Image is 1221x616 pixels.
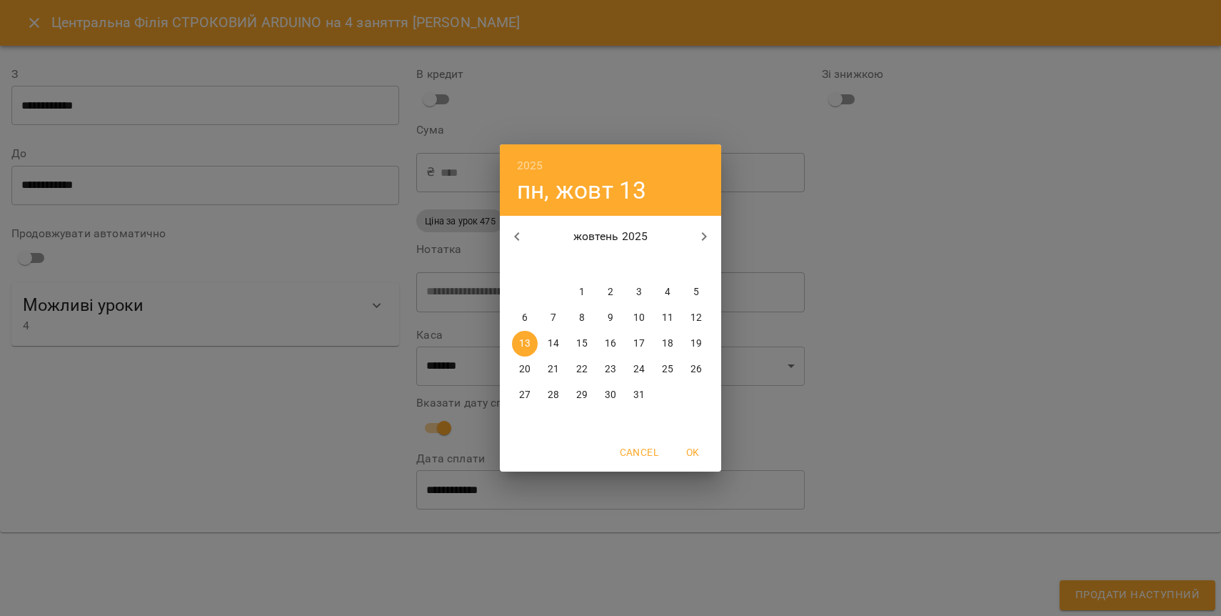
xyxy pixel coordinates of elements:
button: 10 [626,305,652,331]
button: 13 [512,331,538,357]
button: 17 [626,331,652,357]
p: 22 [576,362,588,377]
button: 16 [598,331,623,357]
p: 27 [519,388,531,402]
span: сб [655,258,680,272]
p: 9 [608,311,613,325]
p: 18 [662,337,673,351]
p: 26 [690,362,702,377]
p: 6 [522,311,528,325]
p: 21 [548,362,559,377]
button: 14 [541,331,566,357]
button: 20 [512,357,538,382]
button: 26 [683,357,709,382]
button: 28 [541,382,566,408]
button: 9 [598,305,623,331]
span: пн [512,258,538,272]
button: OK [670,439,715,465]
p: 12 [690,311,702,325]
button: 24 [626,357,652,382]
button: 2025 [517,156,543,176]
button: 29 [569,382,595,408]
button: пн, жовт 13 [517,176,647,205]
p: 1 [579,285,585,299]
p: 17 [633,337,645,351]
span: Cancel [620,444,658,461]
button: 19 [683,331,709,357]
p: 20 [519,362,531,377]
button: 11 [655,305,680,331]
p: 28 [548,388,559,402]
p: 10 [633,311,645,325]
button: 15 [569,331,595,357]
button: 18 [655,331,680,357]
p: 19 [690,337,702,351]
button: 21 [541,357,566,382]
button: 31 [626,382,652,408]
p: 3 [636,285,642,299]
button: 22 [569,357,595,382]
button: 2 [598,279,623,305]
p: 24 [633,362,645,377]
p: 5 [693,285,699,299]
button: 23 [598,357,623,382]
span: нд [683,258,709,272]
button: 1 [569,279,595,305]
span: OK [675,444,710,461]
p: 15 [576,337,588,351]
p: 8 [579,311,585,325]
p: жовтень 2025 [534,228,688,245]
button: 4 [655,279,680,305]
button: 8 [569,305,595,331]
button: 12 [683,305,709,331]
span: ср [569,258,595,272]
button: 7 [541,305,566,331]
p: 25 [662,362,673,377]
button: 27 [512,382,538,408]
p: 29 [576,388,588,402]
p: 23 [605,362,616,377]
p: 7 [551,311,556,325]
button: 3 [626,279,652,305]
p: 13 [519,337,531,351]
button: 5 [683,279,709,305]
span: вт [541,258,566,272]
p: 11 [662,311,673,325]
p: 4 [665,285,670,299]
p: 30 [605,388,616,402]
button: 25 [655,357,680,382]
p: 16 [605,337,616,351]
button: 6 [512,305,538,331]
button: 30 [598,382,623,408]
button: Cancel [614,439,664,465]
p: 14 [548,337,559,351]
p: 31 [633,388,645,402]
span: пт [626,258,652,272]
span: чт [598,258,623,272]
p: 2 [608,285,613,299]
